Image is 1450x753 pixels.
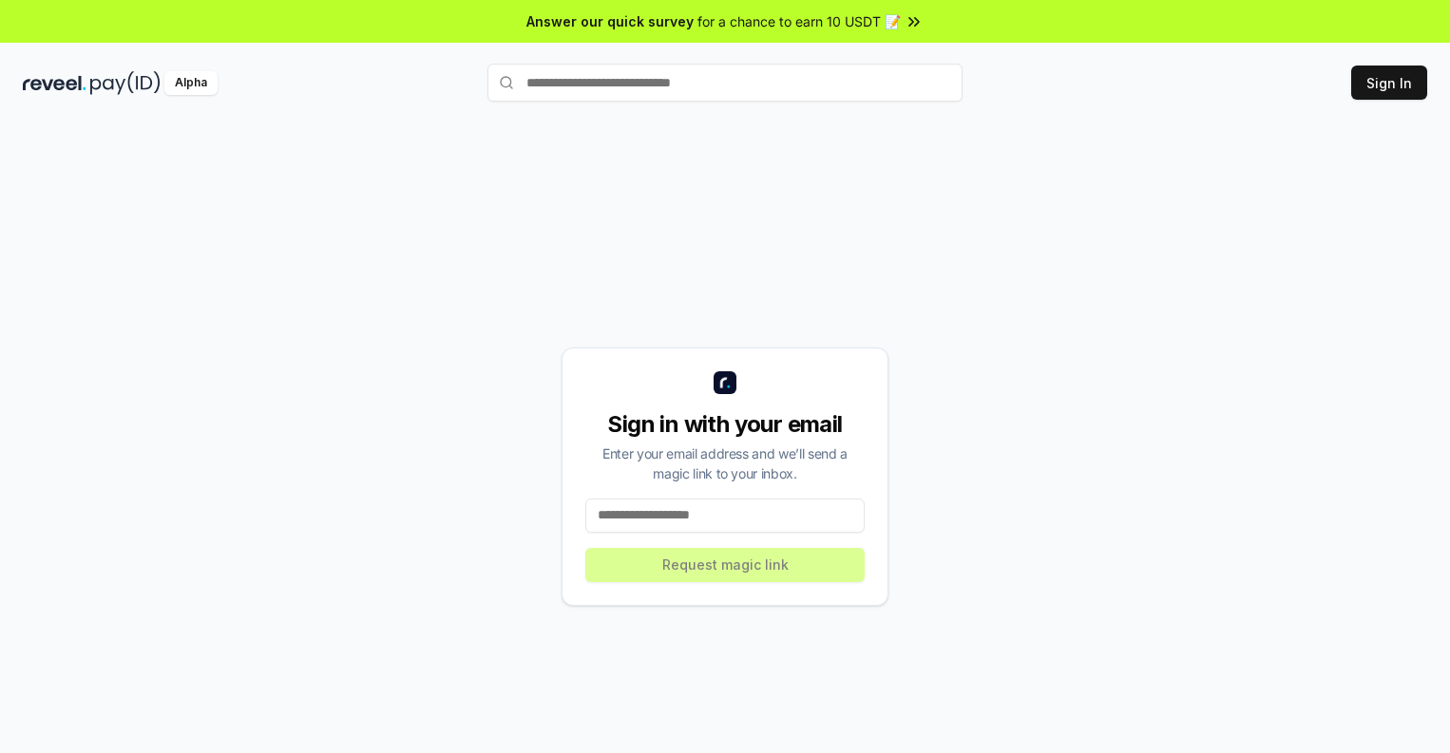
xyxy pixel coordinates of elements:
[23,71,86,95] img: reveel_dark
[90,71,161,95] img: pay_id
[697,11,901,31] span: for a chance to earn 10 USDT 📝
[526,11,694,31] span: Answer our quick survey
[1351,66,1427,100] button: Sign In
[164,71,218,95] div: Alpha
[714,371,736,394] img: logo_small
[585,443,865,483] div: Enter your email address and we’ll send a magic link to your inbox.
[585,409,865,440] div: Sign in with your email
